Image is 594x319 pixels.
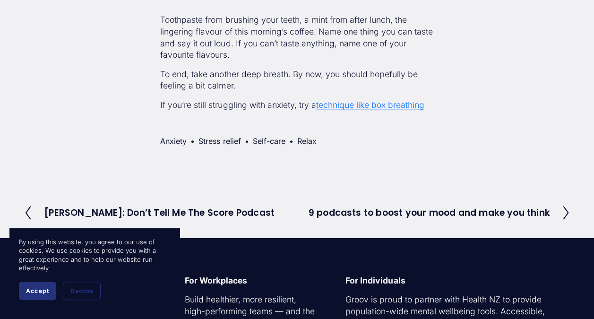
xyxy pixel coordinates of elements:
a: technique like box breathing [316,100,424,110]
p: If you’re still struggling with anxiety, try a [160,99,433,111]
h2: 9 podcasts to boost your mood and make you think [309,208,550,217]
section: Cookie banner [9,228,180,310]
a: [PERSON_NAME]: Don’t Tell Me The Score Podcast [24,205,275,221]
p: To end, take another deep breath. By now, you should hopefully be feeling a bit calmer. [160,69,433,92]
a: 9 podcasts to boost your mood and make you think [309,205,570,221]
h2: [PERSON_NAME]: Don’t Tell Me The Score Podcast [44,208,275,217]
span: Accept [26,287,49,294]
a: Relax [297,136,316,146]
span: Decline [70,287,93,294]
strong: For Workplaces [185,275,247,285]
a: Stress relief [198,136,241,146]
button: Decline [63,282,101,300]
p: Toothpaste from brushing your teeth, a mint from after lunch, the lingering flavour of this morni... [160,14,433,61]
p: By using this website, you agree to our use of cookies. We use cookies to provide you with a grea... [19,238,170,272]
a: Anxiety [160,136,187,146]
a: Self-care [252,136,285,146]
strong: For Individuals [345,275,405,285]
button: Accept [19,282,56,300]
